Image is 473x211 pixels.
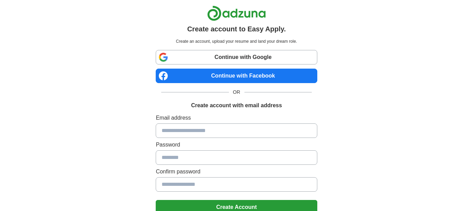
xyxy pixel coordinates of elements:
label: Confirm password [156,168,317,176]
a: Continue with Google [156,50,317,64]
h1: Create account to Easy Apply. [187,24,286,34]
img: Adzuna logo [207,6,266,21]
p: Create an account, upload your resume and land your dream role. [157,38,316,44]
a: Continue with Facebook [156,69,317,83]
label: Password [156,141,317,149]
label: Email address [156,114,317,122]
span: OR [229,89,244,96]
h1: Create account with email address [191,101,282,110]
